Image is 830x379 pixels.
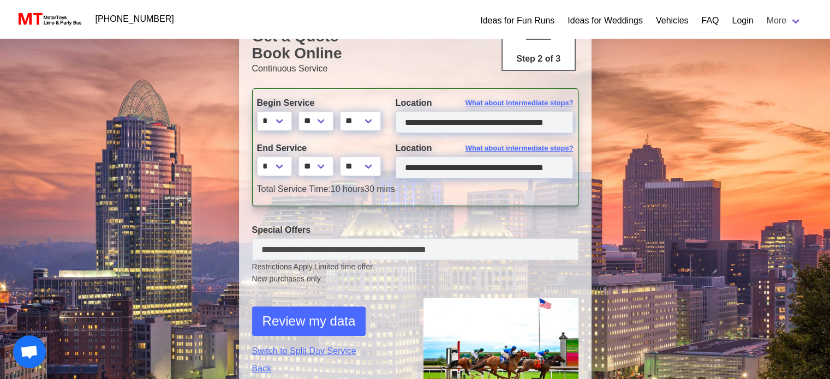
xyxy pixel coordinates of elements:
p: Step 2 of 3 [507,52,570,65]
img: MotorToys Logo [15,11,82,27]
small: Restrictions Apply. [252,262,578,285]
button: Review my data [252,306,366,336]
a: Vehicles [656,14,689,27]
div: Open chat [13,335,46,368]
a: Switch to Split Day Service [252,345,407,358]
label: Begin Service [257,97,379,110]
span: New purchases only. [252,273,578,285]
h1: Get a Quote Book Online [252,28,578,62]
span: Total Service Time: [257,184,331,194]
label: Special Offers [252,224,578,237]
span: What about intermediate stops? [465,143,574,154]
a: [PHONE_NUMBER] [89,8,181,30]
div: 10 hours [249,183,582,196]
a: Back [252,362,407,375]
a: Ideas for Weddings [568,14,643,27]
span: What about intermediate stops? [465,98,574,109]
span: Location [396,98,432,107]
span: 30 mins [365,184,395,194]
label: End Service [257,142,379,155]
a: More [760,10,808,32]
a: Login [732,14,753,27]
span: Review my data [262,311,356,331]
p: Continuous Service [252,62,578,75]
a: FAQ [701,14,719,27]
span: Location [396,143,432,153]
a: Ideas for Fun Runs [480,14,554,27]
span: Limited time offer. [314,261,374,273]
